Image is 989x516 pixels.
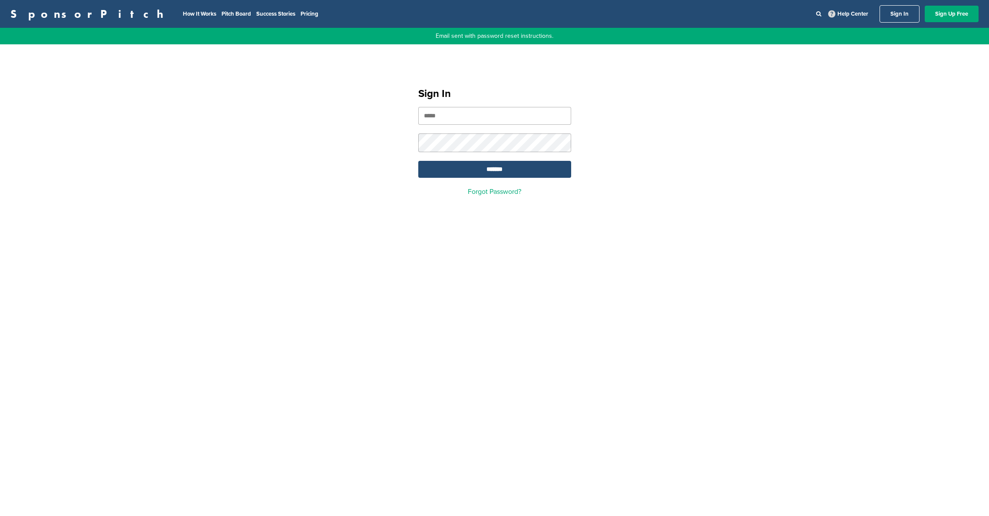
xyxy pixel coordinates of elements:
[183,10,216,17] a: How It Works
[827,9,870,19] a: Help Center
[10,8,169,20] a: SponsorPitch
[468,187,521,196] a: Forgot Password?
[256,10,295,17] a: Success Stories
[301,10,318,17] a: Pricing
[925,6,979,22] a: Sign Up Free
[418,86,571,102] h1: Sign In
[222,10,251,17] a: Pitch Board
[880,5,920,23] a: Sign In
